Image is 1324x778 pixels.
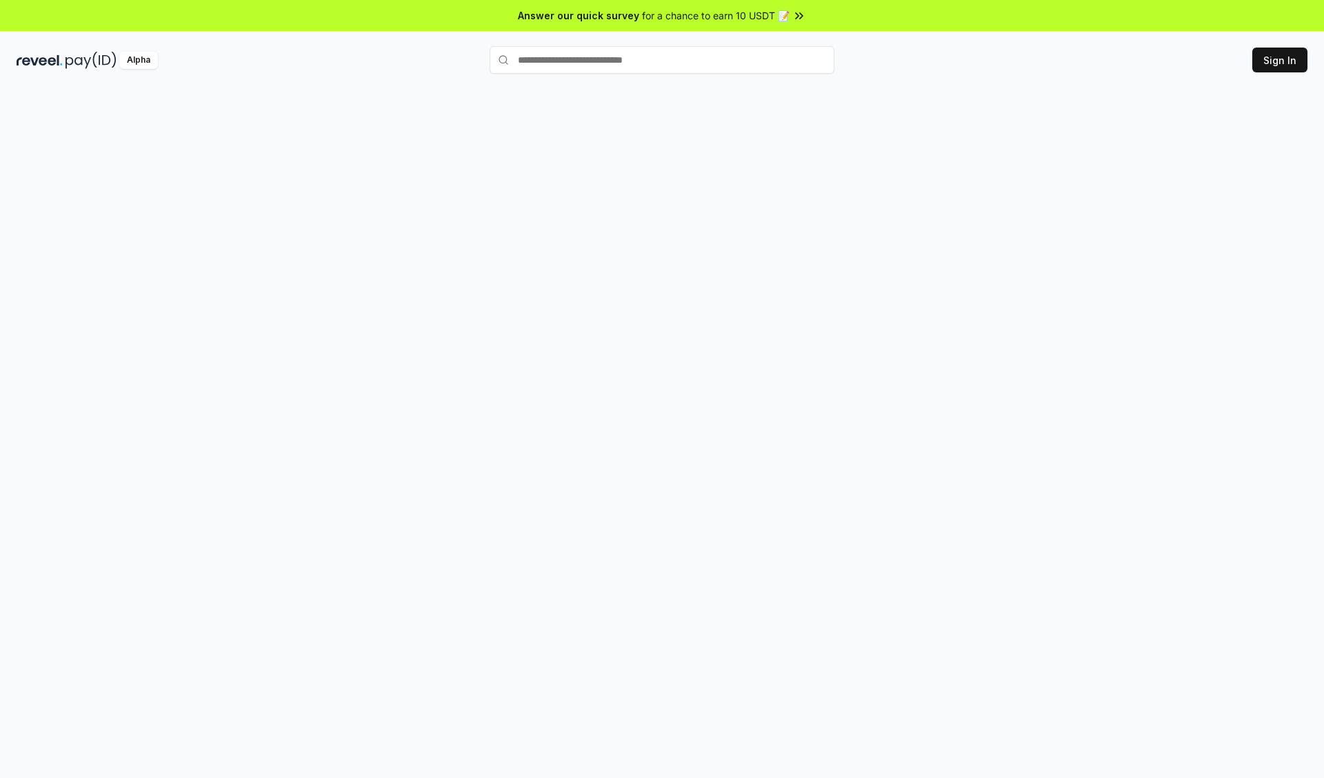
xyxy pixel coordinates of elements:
div: Alpha [119,52,158,69]
span: Answer our quick survey [518,8,639,23]
button: Sign In [1252,48,1307,72]
img: reveel_dark [17,52,63,69]
span: for a chance to earn 10 USDT 📝 [642,8,790,23]
img: pay_id [66,52,117,69]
